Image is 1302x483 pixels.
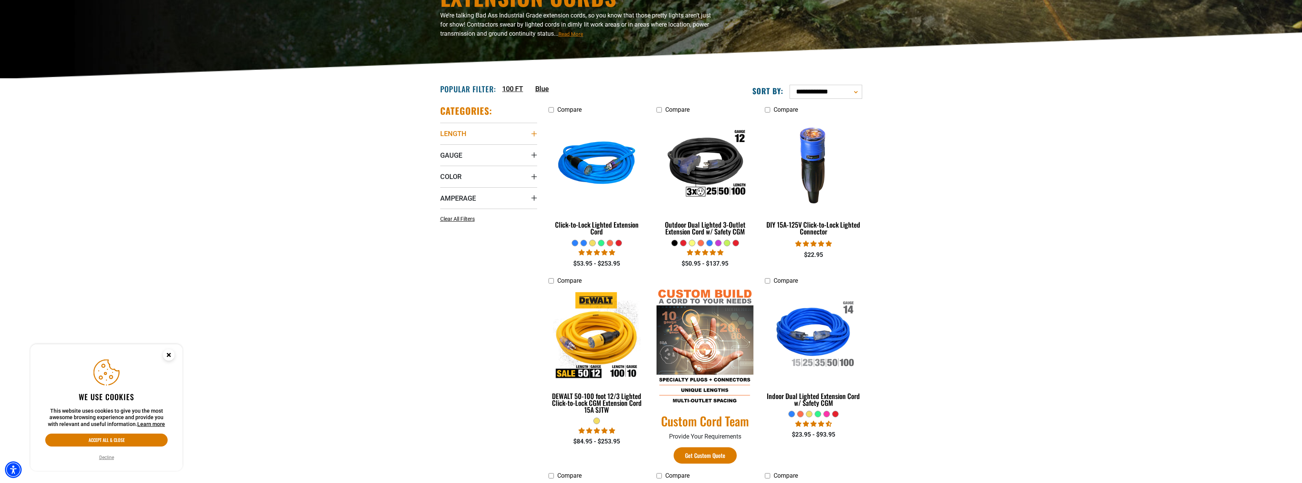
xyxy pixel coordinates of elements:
span: Read More [558,31,583,37]
label: Sort by: [752,86,783,96]
button: Accept all & close [45,434,168,447]
a: Outdoor Dual Lighted 3-Outlet Extension Cord w/ Safety CGM Outdoor Dual Lighted 3-Outlet Extensio... [657,117,753,239]
h2: Popular Filter: [440,84,496,94]
a: This website uses cookies to give you the most awesome browsing experience and provide you with r... [137,421,165,427]
span: Length [440,129,466,138]
span: Gauge [440,151,462,160]
a: Indoor Dual Lighted Extension Cord w/ Safety CGM Indoor Dual Lighted Extension Cord w/ Safety CGM [765,288,862,411]
span: 4.80 stars [687,249,723,256]
div: $84.95 - $253.95 [549,437,645,446]
summary: Color [440,166,537,187]
img: Custom Cord Team [657,288,753,406]
p: Provide Your Requirements [657,432,753,441]
img: Outdoor Dual Lighted 3-Outlet Extension Cord w/ Safety CGM [657,121,753,208]
div: Indoor Dual Lighted Extension Cord w/ Safety CGM [765,393,862,406]
span: Compare [557,472,582,479]
summary: Length [440,123,537,144]
span: 4.84 stars [579,427,615,434]
span: 4.87 stars [579,249,615,256]
a: DEWALT 50-100 foot 12/3 Lighted Click-to-Lock CGM Extension Cord 15A SJTW DEWALT 50-100 foot 12/3... [549,288,645,418]
div: $23.95 - $93.95 [765,430,862,439]
span: 4.84 stars [795,240,832,247]
span: Compare [665,106,690,113]
button: Close this option [155,344,182,368]
summary: Amperage [440,187,537,209]
a: Custom Cord Team [657,413,753,429]
a: 100 FT [502,84,523,94]
span: Clear All Filters [440,216,475,222]
h2: Categories: [440,105,493,117]
span: 4.40 stars [795,420,832,428]
span: Color [440,172,461,181]
h2: We use cookies [45,392,168,402]
button: Decline [97,454,116,461]
div: DEWALT 50-100 foot 12/3 Lighted Click-to-Lock CGM Extension Cord 15A SJTW [549,393,645,413]
summary: Gauge [440,144,537,166]
span: Compare [774,277,798,284]
img: blue [549,121,645,208]
span: Compare [665,472,690,479]
div: DIY 15A-125V Click-to-Lock Lighted Connector [765,221,862,235]
img: DIY 15A-125V Click-to-Lock Lighted Connector [766,121,861,208]
a: Get Custom Quote [674,447,737,464]
a: blue Click-to-Lock Lighted Extension Cord [549,117,645,239]
span: Amperage [440,194,476,203]
a: Blue [535,84,549,94]
div: $50.95 - $137.95 [657,259,753,268]
span: Compare [774,472,798,479]
span: Compare [557,277,582,284]
span: Compare [774,106,798,113]
div: Outdoor Dual Lighted 3-Outlet Extension Cord w/ Safety CGM [657,221,753,235]
a: Clear All Filters [440,215,478,223]
div: $22.95 [765,250,862,260]
p: This website uses cookies to give you the most awesome browsing experience and provide you with r... [45,408,168,428]
img: DEWALT 50-100 foot 12/3 Lighted Click-to-Lock CGM Extension Cord 15A SJTW [549,292,645,379]
aside: Cookie Consent [30,344,182,471]
img: Indoor Dual Lighted Extension Cord w/ Safety CGM [766,292,861,379]
span: Compare [557,106,582,113]
div: Click-to-Lock Lighted Extension Cord [549,221,645,235]
div: $53.95 - $253.95 [549,259,645,268]
p: We’re talking Bad Ass Industrial Grade extension cords, so you know that those pretty lights aren... [440,11,718,38]
div: Accessibility Menu [5,461,22,478]
a: DIY 15A-125V Click-to-Lock Lighted Connector DIY 15A-125V Click-to-Lock Lighted Connector [765,117,862,239]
